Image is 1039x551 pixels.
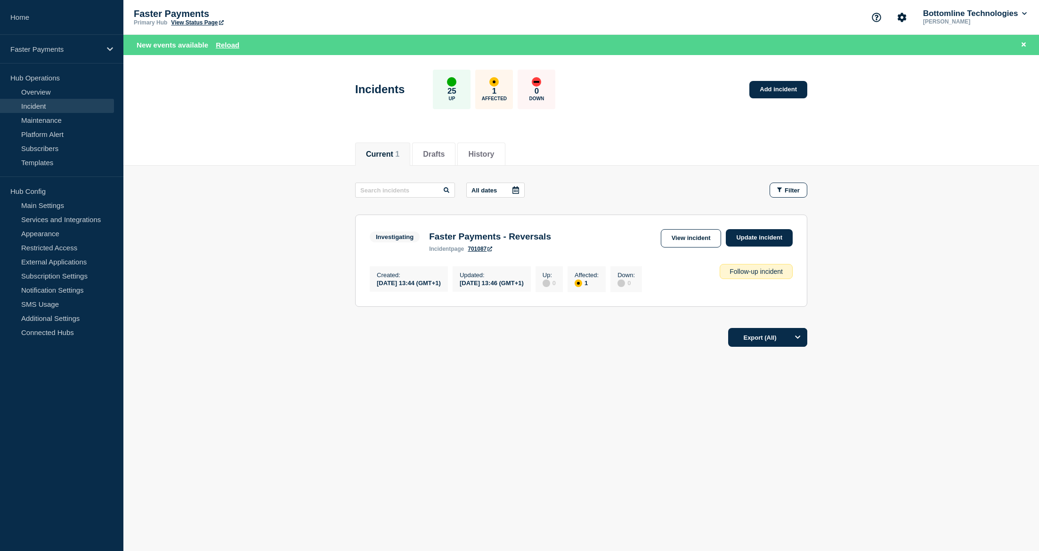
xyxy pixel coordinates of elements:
[471,187,497,194] p: All dates
[429,246,451,252] span: incident
[726,229,793,247] a: Update incident
[134,8,322,19] p: Faster Payments
[355,183,455,198] input: Search incidents
[448,96,455,101] p: Up
[10,45,101,53] p: Faster Payments
[535,87,539,96] p: 0
[921,18,1019,25] p: [PERSON_NAME]
[134,19,167,26] p: Primary Hub
[366,150,399,159] button: Current 1
[171,19,223,26] a: View Status Page
[466,183,525,198] button: All dates
[867,8,886,27] button: Support
[617,272,635,279] p: Down :
[543,279,550,287] div: disabled
[429,246,464,252] p: page
[447,77,456,87] div: up
[492,87,496,96] p: 1
[529,96,544,101] p: Down
[892,8,912,27] button: Account settings
[468,246,492,252] a: 701087
[137,41,208,49] span: New events available
[728,328,807,347] button: Export (All)
[617,279,625,287] div: disabled
[532,77,541,87] div: down
[370,232,420,242] span: Investigating
[216,41,239,49] button: Reload
[468,150,494,159] button: History
[460,272,524,279] p: Updated :
[785,187,800,194] span: Filter
[770,183,807,198] button: Filter
[788,328,807,347] button: Options
[489,77,499,87] div: affected
[355,83,405,96] h1: Incidents
[575,279,582,287] div: affected
[921,9,1029,18] button: Bottomline Technologies
[575,279,599,287] div: 1
[661,229,722,248] a: View incident
[377,272,441,279] p: Created :
[617,279,635,287] div: 0
[543,279,556,287] div: 0
[543,272,556,279] p: Up :
[423,150,445,159] button: Drafts
[395,150,399,158] span: 1
[460,279,524,287] div: [DATE] 13:46 (GMT+1)
[429,232,551,242] h3: Faster Payments - Reversals
[720,264,793,279] div: Follow-up incident
[482,96,507,101] p: Affected
[575,272,599,279] p: Affected :
[377,279,441,287] div: [DATE] 13:44 (GMT+1)
[447,87,456,96] p: 25
[749,81,807,98] a: Add incident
